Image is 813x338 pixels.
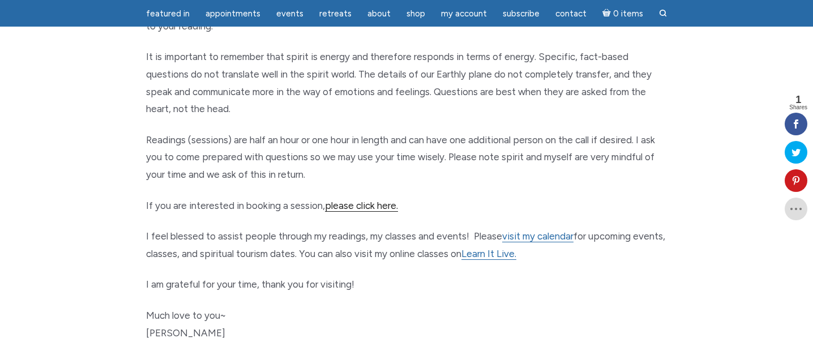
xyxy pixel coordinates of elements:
[441,8,487,19] span: My Account
[146,276,667,293] p: I am grateful for your time, thank you for visiting!
[313,3,358,25] a: Retreats
[367,8,391,19] span: About
[206,8,260,19] span: Appointments
[789,95,807,105] span: 1
[146,8,190,19] span: featured in
[400,3,432,25] a: Shop
[276,8,303,19] span: Events
[434,3,494,25] a: My Account
[555,8,587,19] span: Contact
[319,8,352,19] span: Retreats
[139,3,196,25] a: featured in
[146,48,667,117] p: It is important to remember that spirit is energy and therefore responds in terms of energy. Spec...
[789,105,807,110] span: Shares
[199,3,267,25] a: Appointments
[602,8,613,19] i: Cart
[613,10,643,18] span: 0 items
[325,200,398,212] a: please click here.
[549,3,593,25] a: Contact
[502,230,574,242] a: visit my calendar
[406,8,425,19] span: Shop
[461,248,516,260] a: Learn It Live.
[361,3,397,25] a: About
[146,131,667,183] p: Readings (sessions) are half an hour or one hour in length and can have one additional person on ...
[503,8,540,19] span: Subscribe
[496,3,546,25] a: Subscribe
[269,3,310,25] a: Events
[146,228,667,262] p: I feel blessed to assist people through my readings, my classes and events! Please for upcoming e...
[596,2,650,25] a: Cart0 items
[146,197,667,215] p: If you are interested in booking a session,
